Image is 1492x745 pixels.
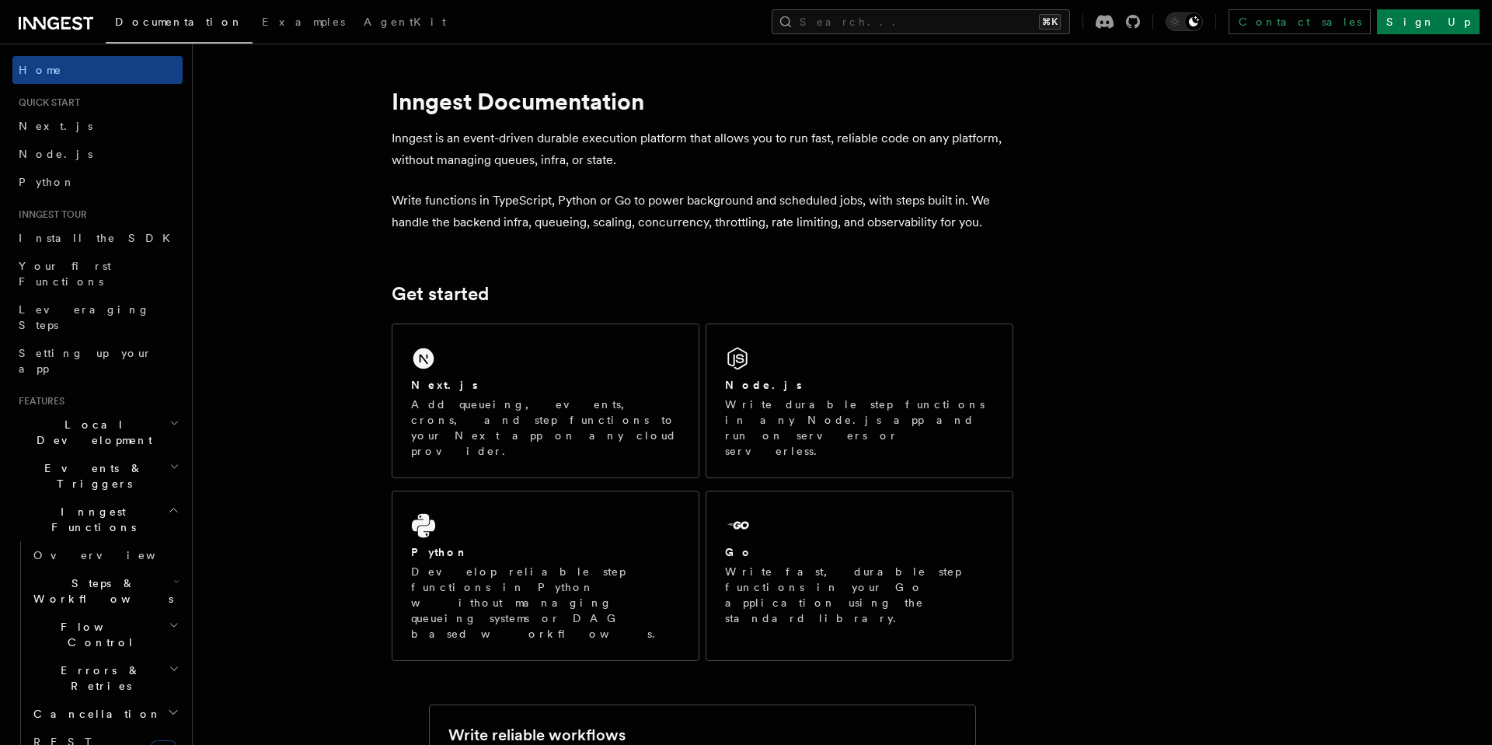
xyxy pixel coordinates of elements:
span: Examples [262,16,345,28]
a: AgentKit [354,5,455,42]
p: Add queueing, events, crons, and step functions to your Next app on any cloud provider. [411,397,680,459]
span: Next.js [19,120,92,132]
span: Inngest Functions [12,504,168,535]
span: Cancellation [27,706,162,722]
a: Your first Functions [12,252,183,296]
button: Search...⌘K [772,9,1070,34]
span: Home [19,62,62,78]
button: Local Development [12,411,183,454]
span: Flow Control [27,619,169,650]
a: Sign Up [1377,9,1480,34]
a: Python [12,168,183,196]
a: Node.jsWrite durable step functions in any Node.js app and run on servers or serverless. [706,324,1013,478]
button: Events & Triggers [12,454,183,498]
p: Write durable step functions in any Node.js app and run on servers or serverless. [725,397,994,459]
a: PythonDevelop reliable step functions in Python without managing queueing systems or DAG based wo... [392,491,699,661]
span: Python [19,176,75,188]
a: Home [12,56,183,84]
h1: Inngest Documentation [392,87,1013,115]
span: Leveraging Steps [19,303,150,331]
a: Documentation [106,5,253,44]
button: Toggle dark mode [1166,12,1203,31]
span: Features [12,395,64,407]
a: Overview [27,541,183,569]
a: Contact sales [1229,9,1371,34]
span: Setting up your app [19,347,152,375]
span: Events & Triggers [12,460,169,491]
span: AgentKit [364,16,446,28]
h2: Node.js [725,377,802,393]
a: Next.js [12,112,183,140]
a: Next.jsAdd queueing, events, crons, and step functions to your Next app on any cloud provider. [392,324,699,478]
a: Node.js [12,140,183,168]
span: Your first Functions [19,260,111,288]
button: Errors & Retries [27,656,183,700]
button: Cancellation [27,700,183,728]
p: Write fast, durable step functions in your Go application using the standard library. [725,564,994,626]
span: Inngest tour [12,208,87,221]
h2: Next.js [411,377,478,393]
button: Flow Control [27,613,183,656]
a: Install the SDK [12,224,183,252]
span: Errors & Retries [27,663,169,694]
a: Leveraging Steps [12,296,183,339]
p: Develop reliable step functions in Python without managing queueing systems or DAG based workflows. [411,564,680,642]
a: Examples [253,5,354,42]
span: Install the SDK [19,232,180,244]
a: GoWrite fast, durable step functions in your Go application using the standard library. [706,491,1013,661]
span: Steps & Workflows [27,575,173,607]
a: Get started [392,283,489,305]
h2: Python [411,544,469,560]
span: Node.js [19,148,92,160]
span: Documentation [115,16,243,28]
h2: Go [725,544,753,560]
p: Inngest is an event-driven durable execution platform that allows you to run fast, reliable code ... [392,128,1013,171]
button: Steps & Workflows [27,569,183,613]
button: Inngest Functions [12,498,183,541]
kbd: ⌘K [1039,14,1061,30]
a: Setting up your app [12,339,183,383]
p: Write functions in TypeScript, Python or Go to power background and scheduled jobs, with steps bu... [392,190,1013,233]
span: Local Development [12,417,169,448]
span: Quick start [12,96,80,109]
span: Overview [33,549,193,561]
